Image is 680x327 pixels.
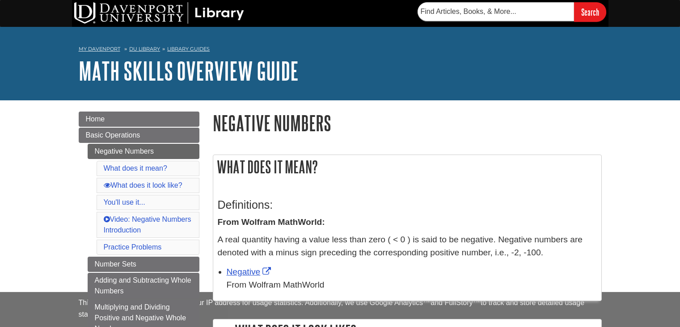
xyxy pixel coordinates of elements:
a: DU Library [129,46,160,52]
a: What does it look like? [104,181,182,189]
span: Home [86,115,105,123]
a: Home [79,112,199,127]
a: Practice Problems [104,243,162,251]
a: Math Skills Overview Guide [79,57,299,85]
a: Number Sets [88,257,199,272]
a: Basic Operations [79,128,199,143]
input: Find Articles, Books, & More... [418,2,574,21]
input: Search [574,2,606,22]
h3: Definitions: [218,198,597,211]
h2: What does it mean? [213,155,601,179]
form: Searches DU Library's articles, books, and more [418,2,606,22]
a: Library Guides [167,46,210,52]
strong: From Wolfram MathWorld: [218,217,325,227]
nav: breadcrumb [79,43,602,57]
span: Basic Operations [86,131,140,139]
a: Adding and Subtracting Whole Numbers [88,273,199,299]
p: A real quantity having a value less than zero ( < 0 ) is said to be negative. Negative numbers ar... [218,233,597,259]
h1: Negative Numbers [213,112,602,134]
a: My Davenport [79,45,120,53]
a: Link opens in new window [227,267,274,276]
a: Video: Negative Numbers Introduction [104,215,191,234]
img: DU Library [74,2,244,24]
div: From Wolfram MathWorld [227,279,597,292]
a: You'll use it... [104,198,145,206]
a: Negative Numbers [88,144,199,159]
a: What does it mean? [104,164,167,172]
